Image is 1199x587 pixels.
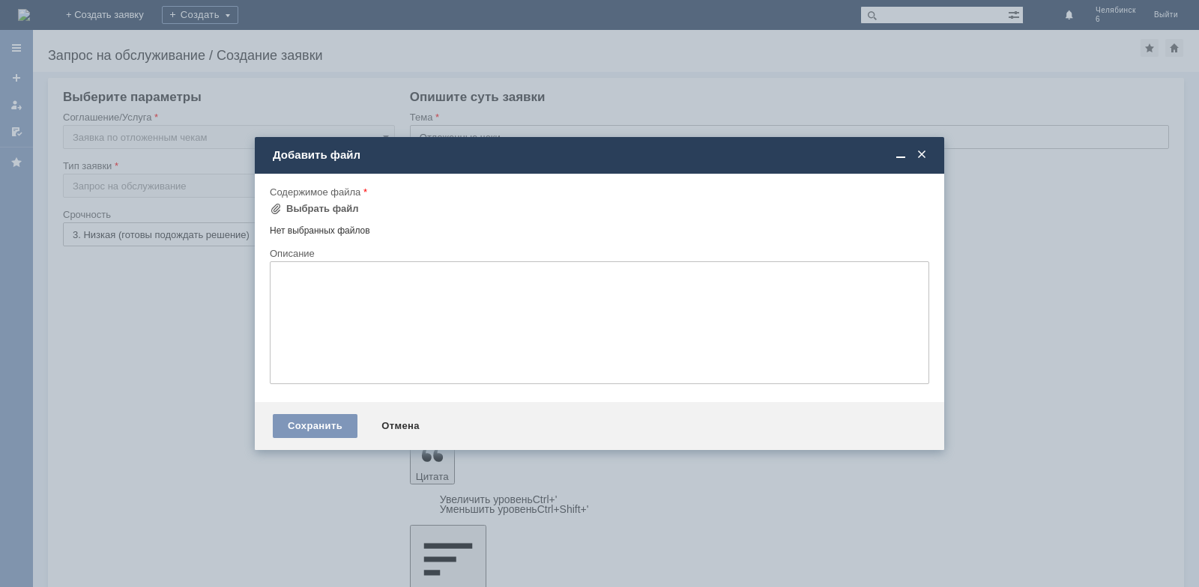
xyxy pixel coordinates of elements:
[270,187,926,197] div: Содержимое файла
[286,203,359,215] div: Выбрать файл
[6,6,219,42] div: [PERSON_NAME]/Добрый вечер! Удалите пожалуйста отложенные чеки. [GEOGRAPHIC_DATA].
[270,219,929,237] div: Нет выбранных файлов
[270,249,926,258] div: Описание
[914,148,929,162] span: Закрыть
[893,148,908,162] span: Свернуть (Ctrl + M)
[273,148,929,162] div: Добавить файл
